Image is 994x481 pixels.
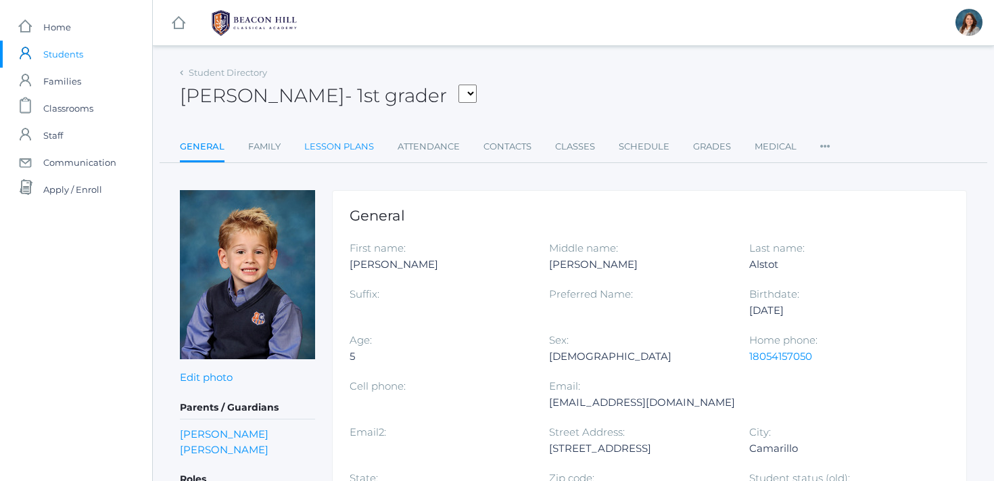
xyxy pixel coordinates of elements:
[345,84,447,107] span: - 1st grader
[749,256,928,273] div: Alstot
[43,41,83,68] span: Students
[304,133,374,160] a: Lesson Plans
[749,426,771,438] label: City:
[549,440,728,457] div: [STREET_ADDRESS]
[749,350,812,363] a: 18054157050
[955,9,983,36] div: Jordan Alstot
[350,208,949,223] h1: General
[350,426,386,438] label: Email2:
[350,348,529,365] div: 5
[549,334,569,346] label: Sex:
[248,133,281,160] a: Family
[350,334,372,346] label: Age:
[549,380,580,392] label: Email:
[555,133,595,160] a: Classes
[180,396,315,419] h5: Parents / Guardians
[549,242,618,254] label: Middle name:
[693,133,731,160] a: Grades
[619,133,669,160] a: Schedule
[180,426,268,442] a: [PERSON_NAME]
[350,256,529,273] div: [PERSON_NAME]
[755,133,797,160] a: Medical
[549,394,735,411] div: [EMAIL_ADDRESS][DOMAIN_NAME]
[180,85,477,106] h2: [PERSON_NAME]
[189,67,267,78] a: Student Directory
[350,380,406,392] label: Cell phone:
[749,440,928,457] div: Camarillo
[549,288,633,300] label: Preferred Name:
[549,348,728,365] div: [DEMOGRAPHIC_DATA]
[43,68,81,95] span: Families
[43,149,116,176] span: Communication
[43,95,93,122] span: Classrooms
[398,133,460,160] a: Attendance
[180,133,224,162] a: General
[180,190,315,359] img: Nolan Alstot
[549,426,625,438] label: Street Address:
[43,176,102,203] span: Apply / Enroll
[549,256,728,273] div: [PERSON_NAME]
[43,14,71,41] span: Home
[180,442,268,457] a: [PERSON_NAME]
[483,133,531,160] a: Contacts
[749,288,799,300] label: Birthdate:
[749,242,805,254] label: Last name:
[749,334,818,346] label: Home phone:
[350,242,406,254] label: First name:
[204,6,305,40] img: BHCALogos-05-308ed15e86a5a0abce9b8dd61676a3503ac9727e845dece92d48e8588c001991.png
[180,371,233,384] a: Edit photo
[43,122,63,149] span: Staff
[350,288,379,300] label: Suffix:
[749,302,928,319] div: [DATE]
